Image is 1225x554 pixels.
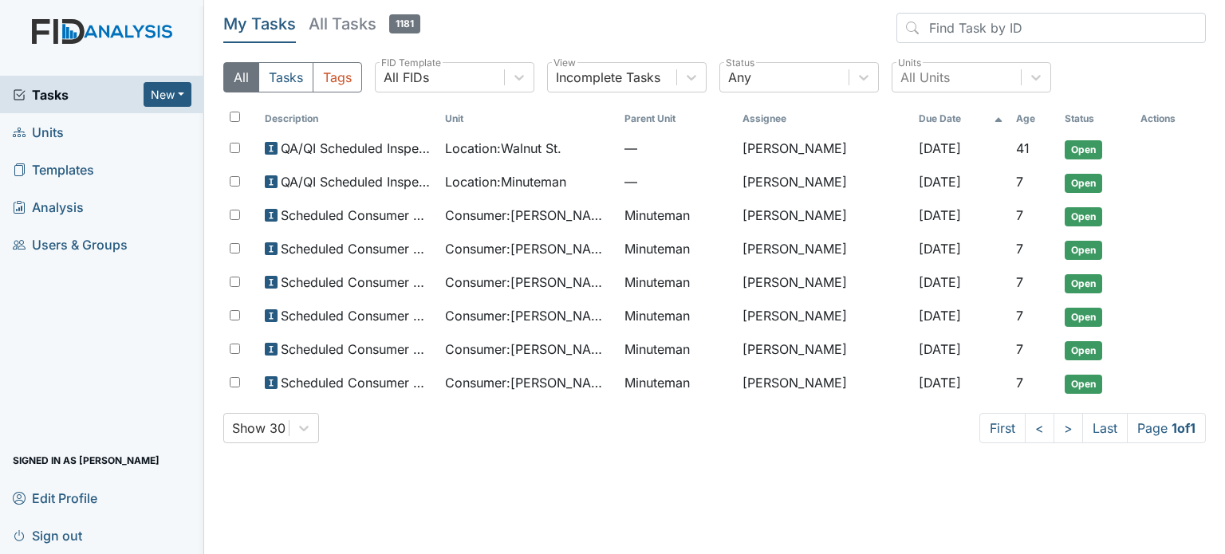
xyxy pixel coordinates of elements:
[736,266,912,300] td: [PERSON_NAME]
[309,13,420,35] h5: All Tasks
[281,340,432,359] span: Scheduled Consumer Chart Review
[13,448,160,473] span: Signed in as [PERSON_NAME]
[281,306,432,325] span: Scheduled Consumer Chart Review
[281,239,432,258] span: Scheduled Consumer Chart Review
[281,273,432,292] span: Scheduled Consumer Chart Review
[281,373,432,392] span: Scheduled Consumer Chart Review
[223,13,296,35] h5: My Tasks
[979,413,1206,443] nav: task-pagination
[736,199,912,233] td: [PERSON_NAME]
[624,206,690,225] span: Minuteman
[281,172,432,191] span: QA/QI Scheduled Inspection
[1054,413,1083,443] a: >
[1065,341,1102,360] span: Open
[1016,140,1030,156] span: 41
[1025,413,1054,443] a: <
[445,340,612,359] span: Consumer : [PERSON_NAME]
[624,373,690,392] span: Minuteman
[900,68,950,87] div: All Units
[445,172,566,191] span: Location : Minuteman
[919,174,961,190] span: [DATE]
[1016,274,1023,290] span: 7
[618,105,736,132] th: Toggle SortBy
[736,166,912,199] td: [PERSON_NAME]
[1065,207,1102,226] span: Open
[223,62,362,92] div: Type filter
[1065,241,1102,260] span: Open
[1058,105,1134,132] th: Toggle SortBy
[13,232,128,257] span: Users & Groups
[919,140,961,156] span: [DATE]
[624,273,690,292] span: Minuteman
[1016,207,1023,223] span: 7
[624,239,690,258] span: Minuteman
[13,485,97,510] span: Edit Profile
[1065,174,1102,193] span: Open
[919,207,961,223] span: [DATE]
[223,62,259,92] button: All
[1065,274,1102,293] span: Open
[1065,140,1102,159] span: Open
[728,68,751,87] div: Any
[445,373,612,392] span: Consumer : [PERSON_NAME]
[919,308,961,324] span: [DATE]
[1016,341,1023,357] span: 7
[232,418,286,438] div: Show 30
[281,206,432,225] span: Scheduled Consumer Chart Review
[912,105,1010,132] th: Toggle SortBy
[624,172,730,191] span: —
[736,105,912,132] th: Assignee
[13,120,64,144] span: Units
[896,13,1206,43] input: Find Task by ID
[919,341,961,357] span: [DATE]
[445,239,612,258] span: Consumer : [PERSON_NAME][GEOGRAPHIC_DATA]
[1016,174,1023,190] span: 7
[1082,413,1128,443] a: Last
[1065,308,1102,327] span: Open
[1065,375,1102,394] span: Open
[258,105,439,132] th: Toggle SortBy
[144,82,191,107] button: New
[230,112,240,122] input: Toggle All Rows Selected
[13,157,94,182] span: Templates
[1016,241,1023,257] span: 7
[736,300,912,333] td: [PERSON_NAME]
[389,14,420,33] span: 1181
[445,139,561,158] span: Location : Walnut St.
[624,139,730,158] span: —
[13,523,82,548] span: Sign out
[445,206,612,225] span: Consumer : [PERSON_NAME]
[979,413,1026,443] a: First
[13,194,84,219] span: Analysis
[384,68,429,87] div: All FIDs
[1172,420,1195,436] strong: 1 of 1
[736,333,912,367] td: [PERSON_NAME]
[445,273,612,292] span: Consumer : [PERSON_NAME]
[1127,413,1206,443] span: Page
[258,62,313,92] button: Tasks
[736,233,912,266] td: [PERSON_NAME]
[736,132,912,166] td: [PERSON_NAME]
[556,68,660,87] div: Incomplete Tasks
[281,139,432,158] span: QA/QI Scheduled Inspection
[736,367,912,400] td: [PERSON_NAME]
[445,306,612,325] span: Consumer : [PERSON_NAME]
[313,62,362,92] button: Tags
[1016,308,1023,324] span: 7
[919,274,961,290] span: [DATE]
[1134,105,1206,132] th: Actions
[13,85,144,104] a: Tasks
[624,340,690,359] span: Minuteman
[1010,105,1058,132] th: Toggle SortBy
[624,306,690,325] span: Minuteman
[919,375,961,391] span: [DATE]
[1016,375,1023,391] span: 7
[439,105,619,132] th: Toggle SortBy
[919,241,961,257] span: [DATE]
